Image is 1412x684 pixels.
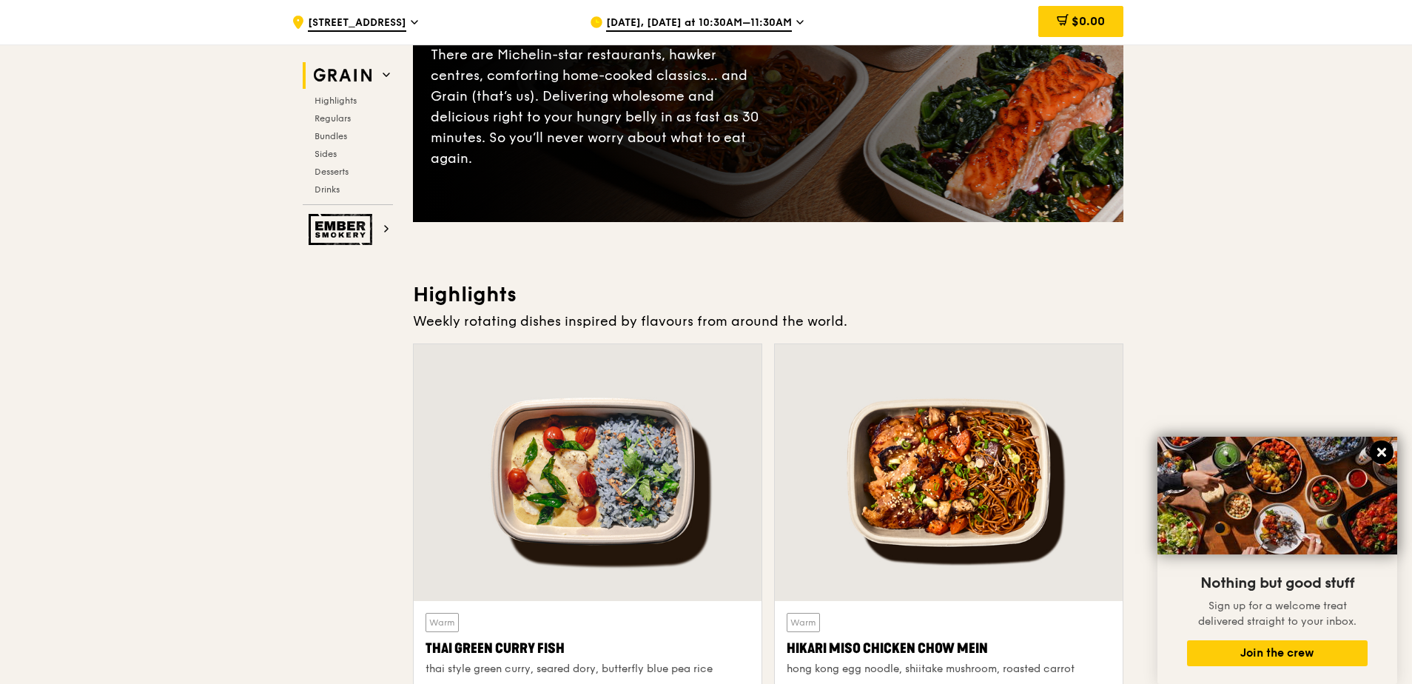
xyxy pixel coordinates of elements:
[1187,640,1368,666] button: Join the crew
[787,613,820,632] div: Warm
[606,16,792,32] span: [DATE], [DATE] at 10:30AM–11:30AM
[309,62,377,89] img: Grain web logo
[1157,437,1397,554] img: DSC07876-Edit02-Large.jpeg
[315,167,349,177] span: Desserts
[1072,14,1105,28] span: $0.00
[413,311,1123,332] div: Weekly rotating dishes inspired by flavours from around the world.
[431,44,768,169] div: There are Michelin-star restaurants, hawker centres, comforting home-cooked classics… and Grain (...
[308,16,406,32] span: [STREET_ADDRESS]
[1200,574,1354,592] span: Nothing but good stuff
[426,638,750,659] div: Thai Green Curry Fish
[309,214,377,245] img: Ember Smokery web logo
[413,281,1123,308] h3: Highlights
[315,131,347,141] span: Bundles
[787,662,1111,677] div: hong kong egg noodle, shiitake mushroom, roasted carrot
[315,113,351,124] span: Regulars
[426,613,459,632] div: Warm
[787,638,1111,659] div: Hikari Miso Chicken Chow Mein
[315,149,337,159] span: Sides
[426,662,750,677] div: thai style green curry, seared dory, butterfly blue pea rice
[315,95,357,106] span: Highlights
[315,184,340,195] span: Drinks
[1370,440,1393,464] button: Close
[1198,600,1356,628] span: Sign up for a welcome treat delivered straight to your inbox.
